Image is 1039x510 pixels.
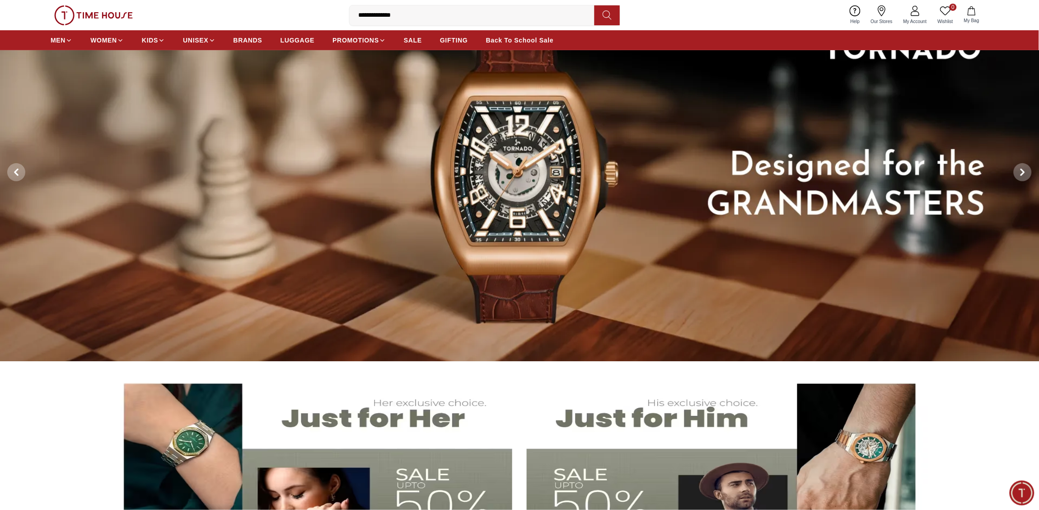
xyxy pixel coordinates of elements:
[183,32,215,48] a: UNISEX
[1010,481,1034,505] div: Chat Widget
[121,286,144,292] span: 03:11 PM
[960,17,983,24] span: My Bag
[90,36,117,45] span: WOMEN
[281,32,315,48] a: LUGGAGE
[234,32,262,48] a: BRANDS
[866,4,898,27] a: Our Stores
[48,12,151,20] div: Time House Support
[404,36,422,45] span: SALE
[440,36,468,45] span: GIFTING
[867,18,896,25] span: Our Stores
[15,248,136,290] span: Hey there! Need help finding the perfect watch? I'm here if you have any questions or need a quic...
[404,32,422,48] a: SALE
[9,230,178,239] div: Time House Support
[2,305,178,350] textarea: We are here to help you
[54,5,133,25] img: ...
[7,7,25,25] em: Back
[486,36,554,45] span: Back To School Sale
[90,32,124,48] a: WOMEN
[142,36,158,45] span: KIDS
[332,36,379,45] span: PROMOTIONS
[959,5,985,26] button: My Bag
[51,36,66,45] span: MEN
[932,4,959,27] a: 0Wishlist
[234,36,262,45] span: BRANDS
[142,32,165,48] a: KIDS
[51,247,60,256] em: Blush
[845,4,866,27] a: Help
[51,32,72,48] a: MEN
[950,4,957,11] span: 0
[934,18,957,25] span: Wishlist
[183,36,208,45] span: UNISEX
[440,32,468,48] a: GIFTING
[847,18,864,25] span: Help
[281,36,315,45] span: LUGGAGE
[332,32,386,48] a: PROMOTIONS
[486,32,554,48] a: Back To School Sale
[900,18,931,25] span: My Account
